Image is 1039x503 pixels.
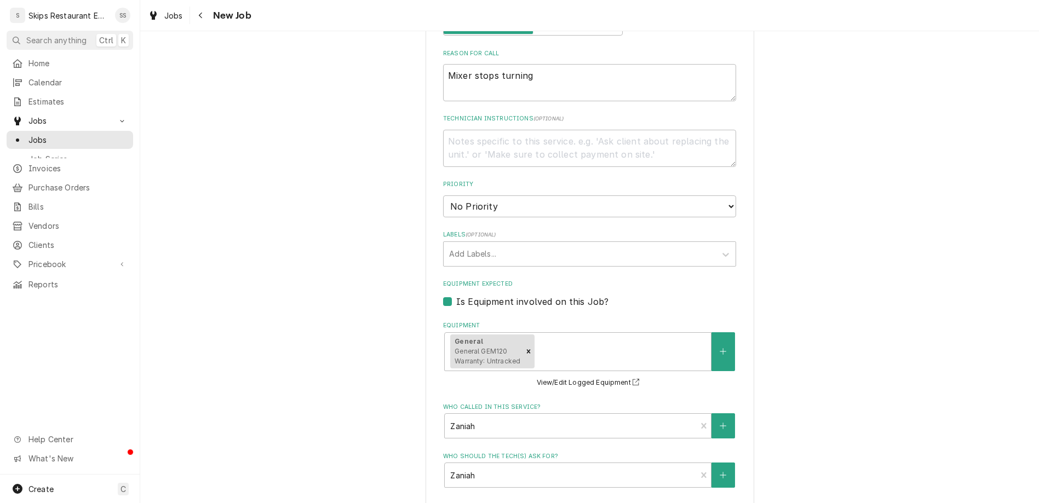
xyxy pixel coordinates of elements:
span: Estimates [28,96,128,107]
span: Jobs [28,134,128,146]
div: Skips Restaurant Equipment [28,10,109,21]
button: Create New Equipment [711,332,734,371]
span: Bills [28,201,128,212]
label: Equipment [443,321,736,330]
label: Who should the tech(s) ask for? [443,452,736,461]
span: Create [28,484,54,494]
strong: General [455,337,483,345]
div: Remove [object Object] [523,334,535,368]
span: Search anything [26,34,87,46]
div: Labels [443,230,736,266]
span: Pricebook [28,258,111,270]
label: Is Equipment involved on this Job? [456,295,609,308]
a: Estimates [7,92,133,111]
span: Jobs [164,10,183,21]
a: Jobs [143,7,187,25]
label: Technician Instructions [443,114,736,123]
span: General GEM120 Warranty: Untracked [455,347,520,365]
a: Purchase Orders [7,178,133,196]
span: ( optional ) [466,232,496,238]
span: Invoices [28,163,128,174]
a: Jobs [7,131,133,149]
span: Job Series [28,153,128,165]
span: New Job [210,8,251,23]
a: Job Series [7,150,133,168]
a: Invoices [7,159,133,177]
span: Calendar [28,77,128,88]
a: Reports [7,275,133,293]
a: Go to What's New [7,449,133,467]
span: Vendors [28,220,128,232]
div: Who should the tech(s) ask for? [443,452,736,488]
span: What's New [28,453,127,464]
button: Search anythingCtrlK [7,31,133,50]
a: Go to Help Center [7,430,133,448]
span: Ctrl [99,34,113,46]
label: Priority [443,180,736,189]
label: Reason For Call [443,49,736,58]
span: K [121,34,126,46]
label: Equipment Expected [443,280,736,288]
button: Create New Contact [711,462,734,488]
span: Help Center [28,433,127,445]
div: Shan Skipper's Avatar [115,8,130,23]
button: View/Edit Logged Equipment [535,376,645,390]
a: Go to Pricebook [7,255,133,273]
a: Bills [7,198,133,216]
button: Create New Contact [711,413,734,438]
div: Reason For Call [443,49,736,101]
div: S [10,8,25,23]
span: Clients [28,239,128,251]
div: Equipment Expected [443,280,736,308]
span: Jobs [28,115,111,126]
div: Priority [443,180,736,217]
a: Go to Jobs [7,112,133,130]
button: Navigate back [192,7,210,24]
label: Who called in this service? [443,403,736,412]
span: C [120,483,126,495]
a: Clients [7,236,133,254]
a: Vendors [7,217,133,235]
svg: Create New Contact [720,422,726,430]
a: Home [7,54,133,72]
span: ( optional ) [533,115,564,122]
svg: Create New Equipment [720,348,726,355]
span: Purchase Orders [28,182,128,193]
div: Equipment [443,321,736,389]
svg: Create New Contact [720,471,726,479]
span: Reports [28,279,128,290]
a: Calendar [7,73,133,91]
div: Who called in this service? [443,403,736,438]
textarea: Mixer stops turning [443,64,736,101]
div: Technician Instructions [443,114,736,166]
span: Home [28,57,128,69]
div: SS [115,8,130,23]
label: Labels [443,230,736,239]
